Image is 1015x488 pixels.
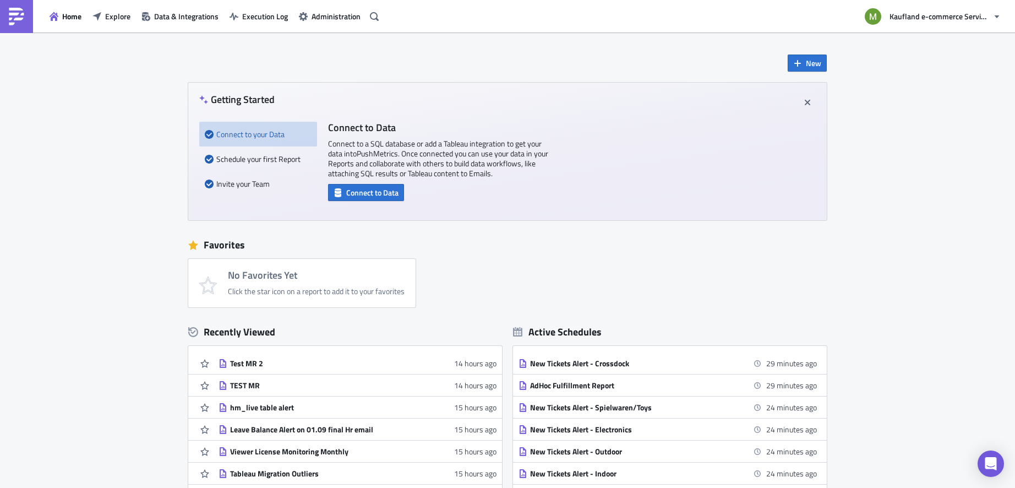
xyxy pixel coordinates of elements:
a: New Tickets Alert - Crossdock29 minutes ago [519,353,817,374]
div: New Tickets Alert - Indoor [530,469,723,479]
button: Kaufland e-commerce Services GmbH & Co. KG [858,4,1007,29]
a: hm_live table alert15 hours ago [219,397,496,418]
button: Connect to Data [328,184,404,201]
button: New [788,55,827,72]
a: Leave Balance Alert on 01.09 final Hr email15 hours ago [219,419,496,440]
time: 2025-09-04T16:51:07Z [454,402,496,413]
div: Tableau Migration Outliers [230,469,423,479]
time: 2025-09-05 10:10 [766,379,817,391]
time: 2025-09-05 10:15 [766,446,817,457]
button: Execution Log [224,8,293,25]
div: Leave Balance Alert on 01.09 final Hr email [230,425,423,435]
span: Kaufland e-commerce Services GmbH & Co. KG [890,10,989,22]
div: Click the star icon on a report to add it to your favorites [228,286,405,296]
h4: Getting Started [199,94,275,105]
h4: Connect to Data [328,122,548,133]
div: New Tickets Alert - Outdoor [530,447,723,457]
div: New Tickets Alert - Crossdock [530,359,723,368]
div: Connect to your Data [205,122,312,147]
time: 2025-09-04T16:46:47Z [454,446,496,457]
a: Test MR 214 hours ago [219,353,496,374]
button: Home [44,8,87,25]
h4: No Favorites Yet [228,270,405,281]
a: New Tickets Alert - Spielwaren/Toys24 minutes ago [519,397,817,418]
a: Viewer License Monitoring Monthly15 hours ago [219,441,496,462]
span: Execution Log [242,10,288,22]
button: Data & Integrations [136,8,224,25]
div: TEST MR [230,381,423,391]
span: Connect to Data [346,187,399,198]
div: Recently Viewed [188,324,502,340]
div: New Tickets Alert - Spielwaren/Toys [530,403,723,413]
time: 2025-09-05 10:15 [766,468,817,479]
div: Active Schedules [513,326,602,338]
a: New Tickets Alert - Electronics24 minutes ago [519,419,817,440]
time: 2025-09-05 10:15 [766,424,817,435]
time: 2025-09-04T17:59:23Z [454,357,496,369]
div: Schedule your first Report [205,147,312,171]
div: New Tickets Alert - Electronics [530,425,723,435]
time: 2025-09-05 10:10 [766,357,817,369]
button: Explore [87,8,136,25]
time: 2025-09-04T17:52:31Z [454,379,496,391]
time: 2025-09-04T16:37:41Z [454,468,496,479]
div: Invite your Team [205,171,312,196]
img: Avatar [864,7,882,26]
div: Test MR 2 [230,359,423,368]
div: Favorites [188,237,827,253]
a: New Tickets Alert - Indoor24 minutes ago [519,463,817,484]
a: New Tickets Alert - Outdoor24 minutes ago [519,441,817,462]
span: Home [62,10,81,22]
div: AdHoc Fulfillment Report [530,381,723,391]
div: Open Intercom Messenger [978,451,1004,477]
p: Connect to a SQL database or add a Tableau integration to get your data into PushMetrics . Once c... [328,139,548,178]
a: TEST MR14 hours ago [219,375,496,396]
time: 2025-09-04T16:49:04Z [454,424,496,435]
span: New [806,57,821,69]
img: PushMetrics [8,8,25,25]
span: Data & Integrations [154,10,219,22]
a: AdHoc Fulfillment Report29 minutes ago [519,375,817,396]
button: Administration [293,8,366,25]
a: Connect to Data [328,186,404,197]
span: Explore [105,10,130,22]
span: Administration [312,10,361,22]
time: 2025-09-05 10:15 [766,402,817,413]
div: hm_live table alert [230,403,423,413]
div: Viewer License Monitoring Monthly [230,447,423,457]
a: Tableau Migration Outliers15 hours ago [219,463,496,484]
